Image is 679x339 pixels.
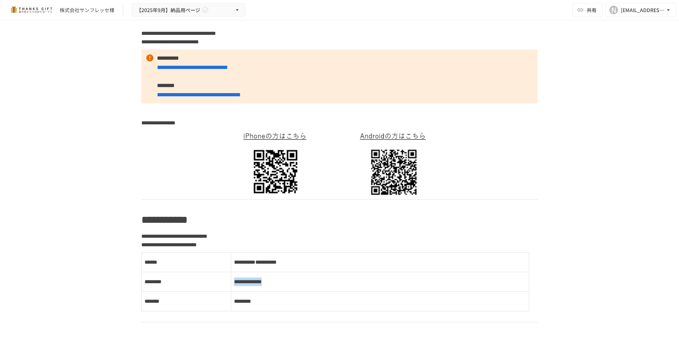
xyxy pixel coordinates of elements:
img: yE3MlILuB5yoMJLIvIuruww1FFU0joKMIrHL3wH5nFg [239,131,440,196]
button: 共有 [572,3,602,17]
span: 共有 [587,6,597,14]
img: mMP1OxWUAhQbsRWCurg7vIHe5HqDpP7qZo7fRoNLXQh [9,4,54,16]
div: [EMAIL_ADDRESS][DOMAIN_NAME] [621,6,665,15]
div: N [609,6,618,14]
div: 株式会社サンフレッセ様 [60,6,114,14]
span: 【2025年9月】納品用ページ [136,6,200,15]
button: N[EMAIL_ADDRESS][DOMAIN_NAME] [605,3,676,17]
button: 【2025年9月】納品用ページ [132,3,245,17]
